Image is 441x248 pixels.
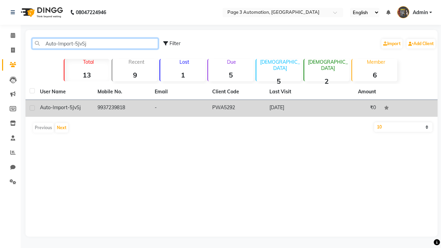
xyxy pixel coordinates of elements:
[160,71,205,79] strong: 1
[55,123,68,133] button: Next
[355,59,397,65] p: Member
[36,84,93,100] th: User Name
[64,71,110,79] strong: 13
[265,100,323,117] td: [DATE]
[413,9,428,16] span: Admin
[32,38,158,49] input: Search by Name/Mobile/Email/Code
[151,100,208,117] td: -
[93,100,151,117] td: 9937239818
[209,59,253,65] p: Due
[170,40,181,46] span: Filter
[208,100,266,117] td: PWA5292
[352,71,397,79] strong: 6
[304,77,349,85] strong: 2
[208,71,253,79] strong: 5
[354,84,380,100] th: Amount
[112,71,157,79] strong: 9
[307,59,349,71] p: [DEMOGRAPHIC_DATA]
[407,39,435,49] a: Add Client
[18,3,65,22] img: logo
[76,3,106,22] b: 08047224946
[323,100,380,117] td: ₹0
[67,59,110,65] p: Total
[40,104,81,111] span: Auto-Import-5JvSj
[259,59,301,71] p: [DEMOGRAPHIC_DATA]
[397,6,409,18] img: Admin
[93,84,151,100] th: Mobile No.
[265,84,323,100] th: Last Visit
[163,59,205,65] p: Lost
[381,39,402,49] a: Import
[256,77,301,85] strong: 5
[115,59,157,65] p: Recent
[208,84,266,100] th: Client Code
[151,84,208,100] th: Email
